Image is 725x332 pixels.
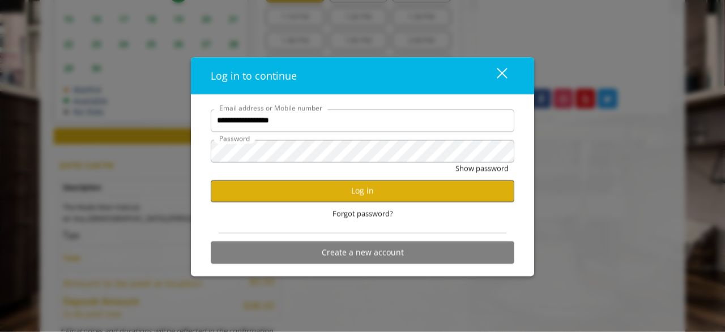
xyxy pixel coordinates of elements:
label: Password [214,133,255,144]
span: Forgot password? [332,208,393,219]
div: close dialog [484,67,506,84]
span: Log in to continue [211,68,297,82]
input: Password [211,140,514,162]
button: Show password [455,162,509,174]
input: Email address or Mobile number [211,109,514,132]
button: Create a new account [211,242,514,264]
button: Log in [211,180,514,202]
label: Email address or Mobile number [214,102,328,113]
button: close dialog [476,64,514,87]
